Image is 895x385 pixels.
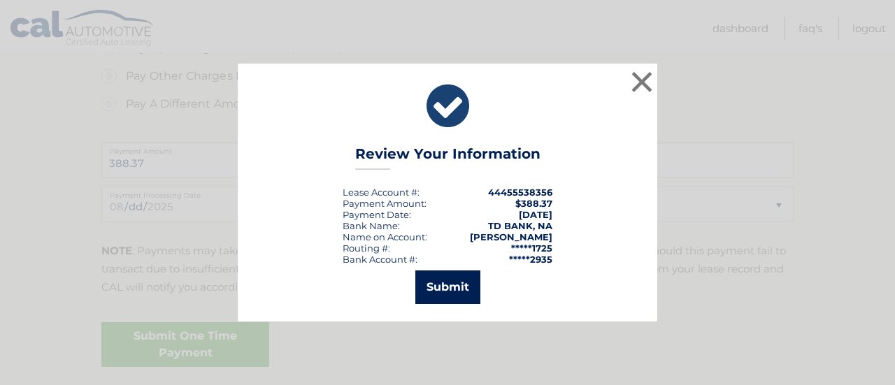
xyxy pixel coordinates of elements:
div: Payment Amount: [343,198,427,209]
strong: TD BANK, NA [488,220,552,231]
button: × [628,68,656,96]
div: Lease Account #: [343,187,420,198]
span: [DATE] [519,209,552,220]
button: Submit [415,270,480,304]
h3: Review Your Information [355,145,540,170]
div: : [343,209,411,220]
strong: [PERSON_NAME] [470,231,552,242]
div: Name on Account: [343,231,427,242]
div: Routing #: [343,242,390,254]
div: Bank Account #: [343,254,417,265]
div: Bank Name: [343,220,400,231]
span: Payment Date [343,209,409,220]
span: $388.37 [515,198,552,209]
strong: 44455538356 [488,187,552,198]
